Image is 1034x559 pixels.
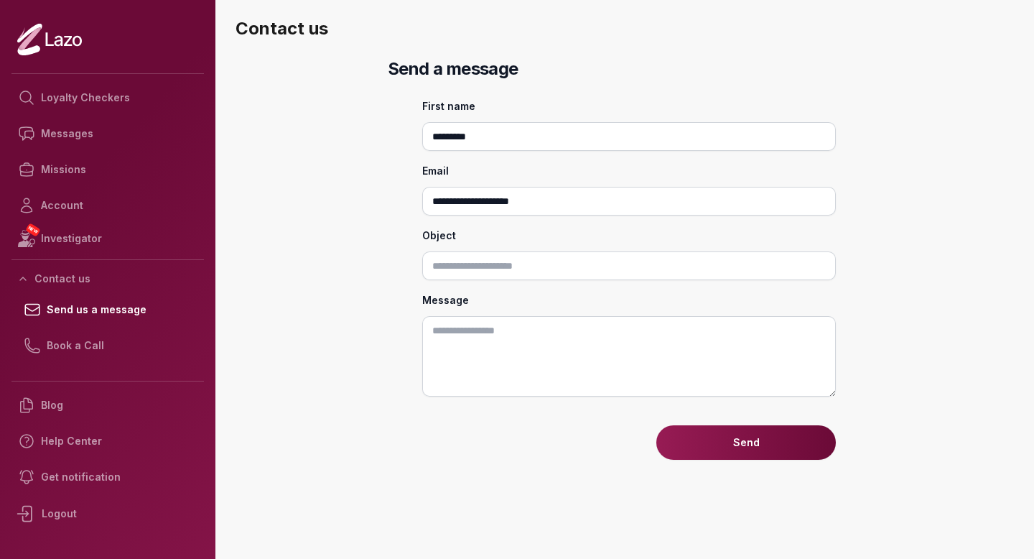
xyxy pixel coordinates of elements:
button: Send [656,425,836,460]
h3: Contact us [236,17,1023,40]
a: Blog [11,387,204,423]
a: Send us a message [17,292,198,328]
button: Contact us [11,266,204,292]
label: Message [422,292,836,309]
label: Email [422,162,836,180]
div: Contact us [11,292,204,375]
label: Object [422,227,836,244]
div: Logout [11,495,204,532]
h2: Send a message [388,57,870,80]
a: NEWInvestigator [11,223,204,254]
a: Get notification [11,459,204,495]
label: First name [422,98,836,115]
a: Messages [11,116,204,152]
a: Account [11,188,204,223]
a: Book a Call [17,328,198,364]
span: NEW [25,223,41,237]
a: Missions [11,152,204,188]
a: Help Center [11,423,204,459]
a: Loyalty Checkers [11,80,204,116]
